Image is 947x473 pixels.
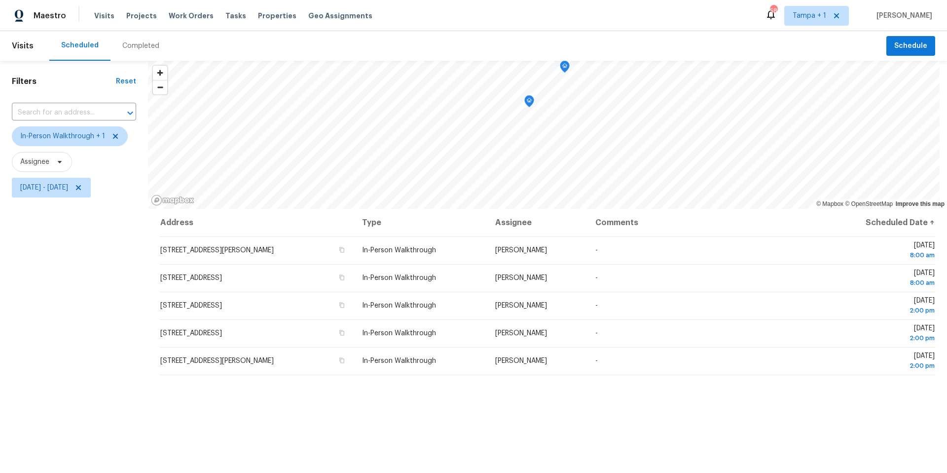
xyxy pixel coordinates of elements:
div: 2:00 pm [828,333,935,343]
div: Map marker [524,95,534,111]
span: Visits [94,11,114,21]
a: Mapbox [816,200,843,207]
span: In-Person Walkthrough [362,330,436,337]
span: Projects [126,11,157,21]
div: 8:00 am [828,278,935,288]
button: Zoom out [153,80,167,94]
button: Copy Address [337,245,346,254]
div: 2:00 pm [828,361,935,371]
div: Scheduled [61,40,99,50]
span: Properties [258,11,296,21]
a: Mapbox homepage [151,195,194,206]
span: - [595,247,598,254]
span: - [595,275,598,281]
span: Schedule [894,40,927,52]
div: Reset [116,77,136,86]
span: Geo Assignments [308,11,372,21]
span: In-Person Walkthrough [362,357,436,364]
span: [DATE] [828,353,935,371]
span: In-Person Walkthrough + 1 [20,131,105,141]
button: Copy Address [337,273,346,282]
span: In-Person Walkthrough [362,302,436,309]
a: Improve this map [896,200,945,207]
span: [STREET_ADDRESS][PERSON_NAME] [160,357,274,364]
span: - [595,302,598,309]
span: Work Orders [169,11,214,21]
span: Visits [12,35,34,57]
button: Schedule [886,36,935,56]
div: Map marker [560,61,570,76]
h1: Filters [12,77,116,86]
th: Scheduled Date ↑ [820,209,935,236]
span: [PERSON_NAME] [495,247,547,254]
span: [PERSON_NAME] [495,330,547,337]
span: - [595,330,598,337]
button: Copy Address [337,301,346,310]
span: [PERSON_NAME] [495,357,547,364]
span: [DATE] - [DATE] [20,183,68,193]
span: [DATE] [828,242,935,260]
span: Tampa + 1 [793,11,826,21]
button: Zoom in [153,66,167,80]
span: [DATE] [828,270,935,288]
input: Search for an address... [12,105,109,120]
span: Assignee [20,157,49,167]
span: [PERSON_NAME] [495,275,547,281]
span: [DATE] [828,297,935,315]
div: 8:00 am [828,250,935,260]
button: Copy Address [337,356,346,365]
span: Maestro [34,11,66,21]
a: OpenStreetMap [845,200,893,207]
th: Comments [587,209,820,236]
span: In-Person Walkthrough [362,275,436,281]
span: - [595,357,598,364]
div: Completed [122,41,159,51]
th: Assignee [487,209,587,236]
th: Address [160,209,354,236]
span: Tasks [225,12,246,19]
span: [PERSON_NAME] [873,11,932,21]
span: [PERSON_NAME] [495,302,547,309]
th: Type [354,209,487,236]
div: 2:00 pm [828,306,935,315]
div: 58 [770,6,777,16]
button: Copy Address [337,328,346,337]
span: [STREET_ADDRESS] [160,330,222,337]
canvas: Map [148,61,940,209]
button: Open [123,106,137,120]
span: [DATE] [828,325,935,343]
span: [STREET_ADDRESS] [160,275,222,281]
span: [STREET_ADDRESS][PERSON_NAME] [160,247,274,254]
span: [STREET_ADDRESS] [160,302,222,309]
span: In-Person Walkthrough [362,247,436,254]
